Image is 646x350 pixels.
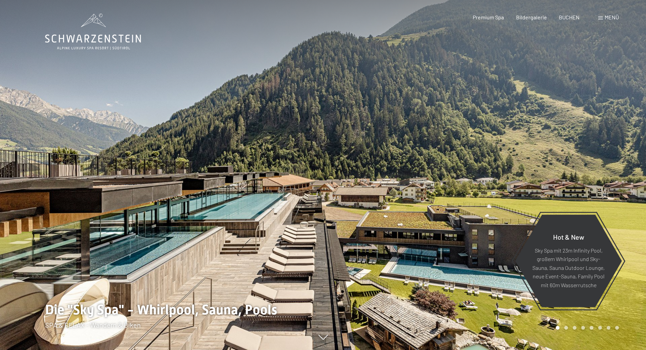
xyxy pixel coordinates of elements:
span: Hot & New [553,233,584,241]
div: Carousel Pagination [553,326,619,330]
span: Menü [605,14,619,20]
a: Hot & New Sky Spa mit 23m Infinity Pool, großem Whirlpool und Sky-Sauna, Sauna Outdoor Lounge, ne... [515,214,622,308]
div: Carousel Page 2 [564,326,568,330]
p: Sky Spa mit 23m Infinity Pool, großem Whirlpool und Sky-Sauna, Sauna Outdoor Lounge, neue Event-S... [532,246,605,289]
a: Bildergalerie [516,14,547,20]
div: Carousel Page 1 (Current Slide) [556,326,560,330]
div: Carousel Page 5 [590,326,593,330]
div: Carousel Page 6 [598,326,602,330]
div: Carousel Page 3 [573,326,576,330]
div: Carousel Page 4 [581,326,585,330]
a: Premium Spa [473,14,504,20]
a: BUCHEN [559,14,580,20]
div: Carousel Page 8 [615,326,619,330]
div: Carousel Page 7 [607,326,610,330]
